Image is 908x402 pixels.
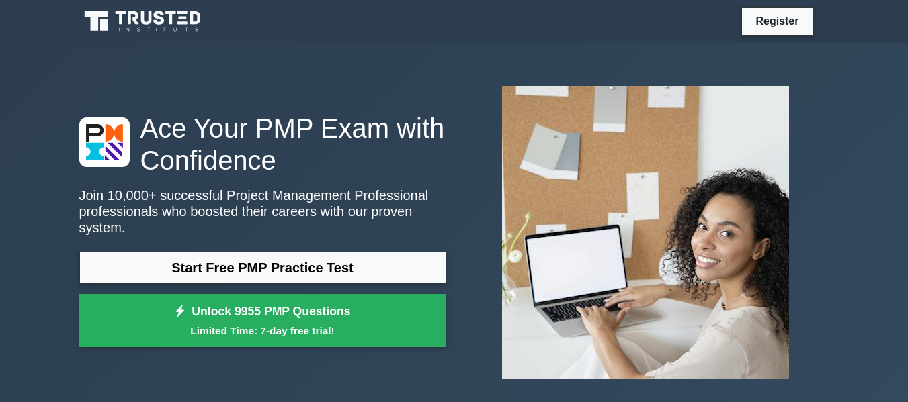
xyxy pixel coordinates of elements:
[79,294,446,348] a: Unlock 9955 PMP QuestionsLimited Time: 7-day free trial!
[747,13,807,30] a: Register
[79,187,446,236] p: Join 10,000+ successful Project Management Professional professionals who boosted their careers w...
[79,112,446,177] h1: Ace Your PMP Exam with Confidence
[79,252,446,284] a: Start Free PMP Practice Test
[96,323,429,338] small: Limited Time: 7-day free trial!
